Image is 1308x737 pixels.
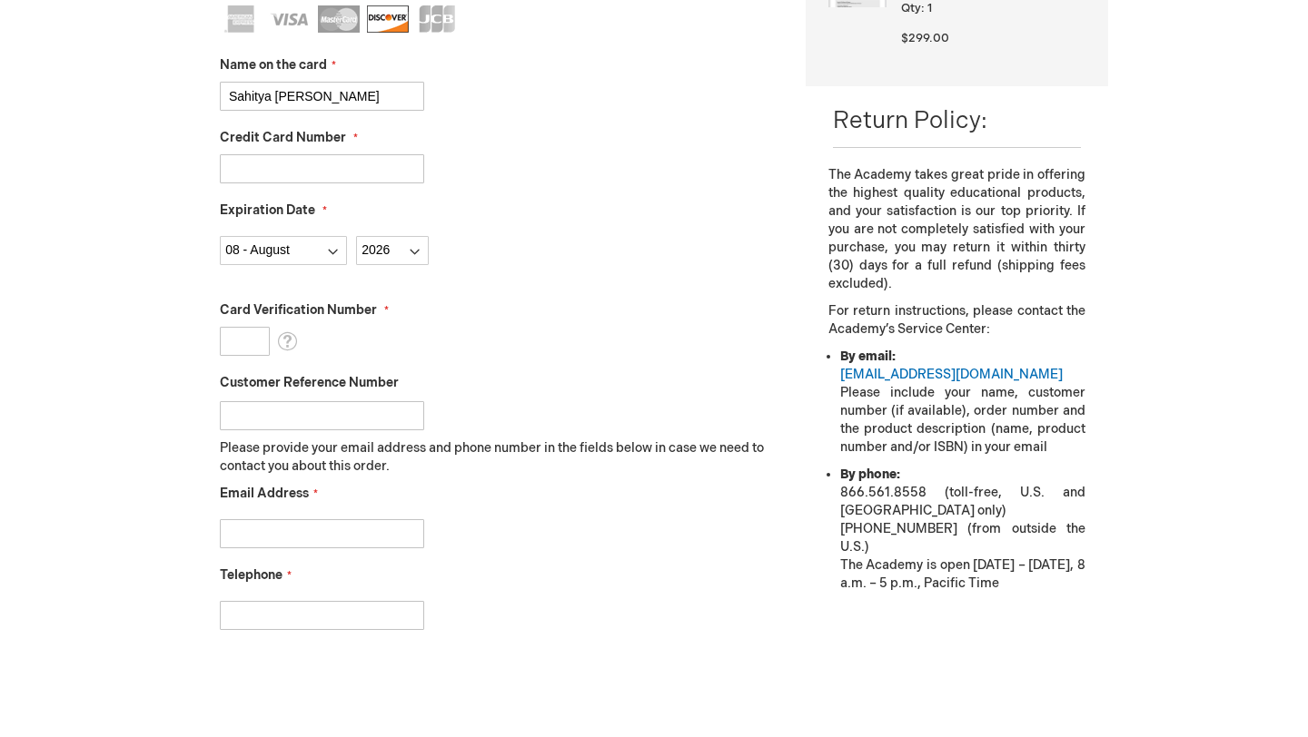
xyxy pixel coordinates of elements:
input: Credit Card Number [220,154,424,183]
span: Customer Reference Number [220,375,399,390]
strong: By email: [840,349,896,364]
img: MasterCard [318,5,360,33]
p: The Academy takes great pride in offering the highest quality educational products, and your sati... [828,166,1085,293]
span: Name on the card [220,57,327,73]
span: Return Policy: [833,107,987,135]
li: 866.561.8558 (toll-free, U.S. and [GEOGRAPHIC_DATA] only) [PHONE_NUMBER] (from outside the U.S.) ... [840,466,1085,593]
span: Telephone [220,567,282,583]
span: Qty [901,1,921,15]
img: JCB [416,5,458,33]
a: [EMAIL_ADDRESS][DOMAIN_NAME] [840,367,1063,382]
input: Card Verification Number [220,327,270,356]
img: Visa [269,5,311,33]
p: Please provide your email address and phone number in the fields below in case we need to contact... [220,439,778,476]
p: For return instructions, please contact the Academy’s Service Center: [828,302,1085,339]
span: Credit Card Number [220,130,346,145]
span: Email Address [220,486,309,501]
iframe: reCAPTCHA [200,659,476,730]
span: Card Verification Number [220,302,377,318]
span: Expiration Date [220,202,315,218]
img: Discover [367,5,409,33]
strong: By phone: [840,467,900,482]
span: $299.00 [901,31,949,45]
span: 1 [927,1,932,15]
li: Please include your name, customer number (if available), order number and the product descriptio... [840,348,1085,457]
